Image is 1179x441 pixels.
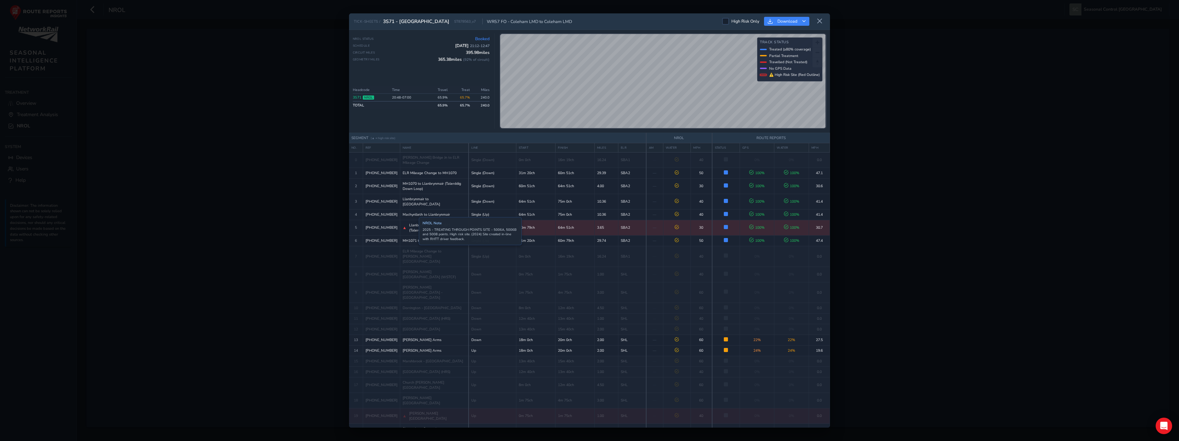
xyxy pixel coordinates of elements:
span: Booked [475,36,490,42]
td: Down [469,282,516,303]
td: 0m 75ch [516,267,555,282]
span: 2 [355,183,357,189]
span: Machynlleth to Llanbrynmair [403,212,450,217]
td: 64m 51ch [516,194,555,209]
span: ELR Mileage Change to [PERSON_NAME][GEOGRAPHIC_DATA] [403,249,466,264]
td: 60m 51ch [555,168,594,178]
span: 0% [754,254,760,259]
td: 60 [691,324,712,335]
span: 10 [354,305,358,310]
span: — [653,382,656,387]
th: AM [646,143,663,152]
td: 41.4 [809,194,830,209]
span: Partial Treatment [769,53,798,58]
td: 40 [691,152,712,168]
span: 1 [355,170,357,176]
td: 60 [691,356,712,366]
span: 0% [789,382,794,387]
th: SEGMENT [349,133,646,143]
span: 5 [355,225,357,230]
td: [PHONE_NUMBER] [363,345,400,356]
td: 29.39 [594,168,618,178]
span: — [653,212,656,217]
td: [PHONE_NUMBER] [363,235,400,246]
td: [PHONE_NUMBER] [363,335,400,345]
span: 0% [754,359,760,364]
span: MH1070 to Llanbrynmair (Talerddig Down Loop) [403,181,466,191]
span: 4 [355,212,357,217]
span: Llanbrynmair to [GEOGRAPHIC_DATA] [403,196,466,207]
td: 65.9 % [427,94,449,102]
td: 64m 51ch [555,220,594,235]
span: [PERSON_NAME][GEOGRAPHIC_DATA] - [GEOGRAPHIC_DATA] [403,285,466,300]
span: 0% [789,272,794,277]
td: 0.0 [809,393,830,408]
td: SHL [618,356,646,366]
span: 0% [754,382,760,387]
td: 27.5 [809,335,830,345]
td: 40 [691,194,712,209]
th: WATER [663,143,691,152]
td: SHL [618,282,646,303]
span: 100 % [749,238,765,243]
td: 240.0 [472,101,490,109]
td: Single (Up) [469,235,516,246]
td: Up [469,345,516,356]
span: — [653,272,656,277]
td: 60 [691,393,712,408]
td: 2.00 [594,324,618,335]
span: Treated (≥80% coverage) [769,47,811,52]
span: Marshbrook - [GEOGRAPHIC_DATA] [403,359,463,364]
th: MPH [691,143,712,152]
span: — [653,254,656,259]
td: [PHONE_NUMBER] [363,194,400,209]
span: 0% [789,327,794,332]
td: SHL [618,324,646,335]
td: 40 [691,313,712,324]
td: Single (Down) [469,168,516,178]
td: Up [469,366,516,377]
span: — [653,337,656,342]
span: 14 [354,348,358,353]
td: 40 [691,246,712,267]
td: Down [469,335,516,345]
td: 20m 0ch [555,345,594,356]
span: Llanbrynmair to MH1071 (Talerddig Up Loop) [409,223,466,233]
span: 11 [354,316,358,321]
td: SHL [618,377,646,393]
span: 100 % [784,199,799,204]
td: 0.0 [809,246,830,267]
td: 18m 0ch [516,345,555,356]
td: 1m 75ch [516,393,555,408]
td: 2.00 [594,356,618,366]
span: — [653,359,656,364]
td: 2.00 [594,345,618,356]
td: 0.0 [809,377,830,393]
span: [GEOGRAPHIC_DATA] [403,327,440,332]
td: 16m 19ch [555,152,594,168]
span: 100 % [749,212,765,217]
td: 0.0 [809,324,830,335]
td: 30.7 [809,220,830,235]
th: Headcode [353,86,390,94]
td: 20:48 - 07:00 [390,94,427,102]
td: 75m 0ch [555,194,594,209]
td: SHL [618,345,646,356]
td: SBA1 [618,246,646,267]
td: 13m 40ch [516,324,555,335]
span: 0% [754,398,760,403]
td: 16.24 [594,152,618,168]
th: STATUS [712,143,740,152]
td: SHL [618,313,646,324]
td: [PHONE_NUMBER] [363,246,400,267]
td: 1m 75ch [555,267,594,282]
span: — [653,369,656,374]
span: ELR Mileage Change to MH1070 [403,170,457,176]
td: [PHONE_NUMBER] [363,152,400,168]
td: 12m 40ch [516,313,555,324]
td: [PHONE_NUMBER] [363,267,400,282]
span: 0% [754,327,760,332]
td: 0.0 [809,356,830,366]
td: 8m 0ch [516,303,555,313]
th: MILES [594,143,618,152]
